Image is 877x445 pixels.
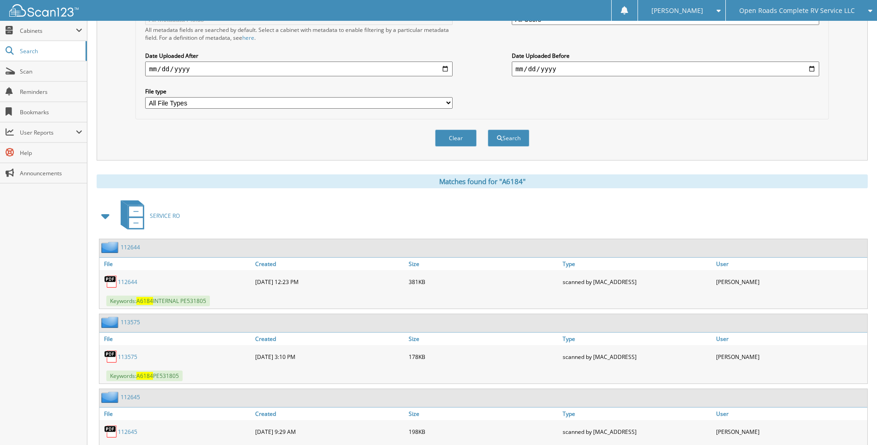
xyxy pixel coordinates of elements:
[145,52,453,60] label: Date Uploaded After
[714,408,867,420] a: User
[488,130,529,147] button: Search
[560,258,714,270] a: Type
[20,129,76,136] span: User Reports
[104,350,118,364] img: PDF.png
[253,408,406,420] a: Created
[512,52,819,60] label: Date Uploaded Before
[145,87,453,95] label: File type
[9,4,79,17] img: scan123-logo-white.svg
[121,243,140,251] a: 112644
[406,422,560,441] div: 198KB
[99,333,253,345] a: File
[106,371,183,381] span: Keywords: PE531805
[20,88,82,96] span: Reminders
[560,422,714,441] div: scanned by [MAC_ADDRESS]
[560,347,714,366] div: scanned by [MAC_ADDRESS]
[406,408,560,420] a: Size
[714,272,867,291] div: [PERSON_NAME]
[253,333,406,345] a: Created
[253,422,406,441] div: [DATE] 9:29 AM
[739,8,855,13] span: Open Roads Complete RV Service LLC
[435,130,477,147] button: Clear
[136,372,153,380] span: A6184
[512,62,819,76] input: end
[136,297,153,305] span: A6184
[20,108,82,116] span: Bookmarks
[253,347,406,366] div: [DATE] 3:10 PM
[145,26,453,42] div: All metadata fields are searched by default. Select a cabinet with metadata to enable filtering b...
[101,316,121,328] img: folder2.png
[831,401,877,445] iframe: Chat Widget
[560,333,714,345] a: Type
[106,296,210,306] span: Keywords: INTERNAL PE531805
[99,258,253,270] a: File
[714,422,867,441] div: [PERSON_NAME]
[104,425,118,439] img: PDF.png
[115,198,180,234] a: SERVICE RO
[145,62,453,76] input: start
[20,149,82,157] span: Help
[406,258,560,270] a: Size
[20,47,81,55] span: Search
[97,174,868,188] div: Matches found for "A6184"
[651,8,703,13] span: [PERSON_NAME]
[118,428,137,436] a: 112645
[101,241,121,253] img: folder2.png
[560,272,714,291] div: scanned by [MAC_ADDRESS]
[253,258,406,270] a: Created
[714,347,867,366] div: [PERSON_NAME]
[118,353,137,361] a: 113575
[406,333,560,345] a: Size
[242,34,254,42] a: here
[406,347,560,366] div: 178KB
[121,318,140,326] a: 113575
[20,68,82,75] span: Scan
[118,278,137,286] a: 112644
[99,408,253,420] a: File
[20,169,82,177] span: Announcements
[121,393,140,401] a: 112645
[150,212,180,220] span: SERVICE RO
[20,27,76,35] span: Cabinets
[714,333,867,345] a: User
[104,275,118,289] img: PDF.png
[406,272,560,291] div: 381KB
[101,391,121,403] img: folder2.png
[253,272,406,291] div: [DATE] 12:23 PM
[560,408,714,420] a: Type
[714,258,867,270] a: User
